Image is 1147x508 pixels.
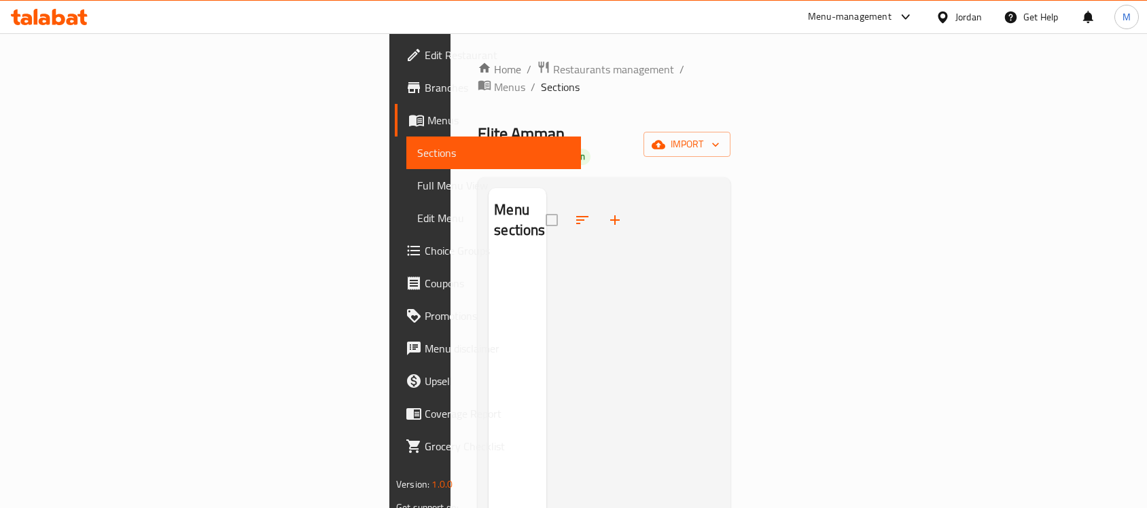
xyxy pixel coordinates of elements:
a: Promotions [395,300,581,332]
a: Menus [395,104,581,137]
span: Version: [396,475,429,493]
nav: Menu sections [489,253,546,264]
a: Edit Restaurant [395,39,581,71]
a: Restaurants management [537,60,674,78]
a: Sections [406,137,581,169]
button: Add section [599,204,631,236]
span: Restaurants management [553,61,674,77]
span: Choice Groups [425,242,570,259]
a: Menu disclaimer [395,332,581,365]
span: Upsell [425,373,570,389]
div: Jordan [955,10,982,24]
a: Upsell [395,365,581,397]
button: import [643,132,730,157]
a: Branches [395,71,581,104]
a: Choice Groups [395,234,581,267]
div: Menu-management [808,9,892,25]
span: Branches [425,79,570,96]
span: Grocery Checklist [425,438,570,454]
a: Edit Menu [406,202,581,234]
a: Grocery Checklist [395,430,581,462]
span: Coupons [425,275,570,291]
span: Coverage Report [425,405,570,422]
span: Menu disclaimer [425,340,570,357]
a: Full Menu View [406,169,581,202]
span: Edit Menu [417,210,570,226]
a: Coverage Report [395,397,581,430]
span: Promotions [425,308,570,324]
span: 1.0.0 [431,475,453,493]
span: Menus [427,112,570,128]
nav: breadcrumb [478,60,730,96]
span: Sections [417,145,570,161]
span: import [654,136,720,153]
span: Full Menu View [417,177,570,194]
span: M [1123,10,1131,24]
span: Edit Restaurant [425,47,570,63]
li: / [680,61,684,77]
a: Coupons [395,267,581,300]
